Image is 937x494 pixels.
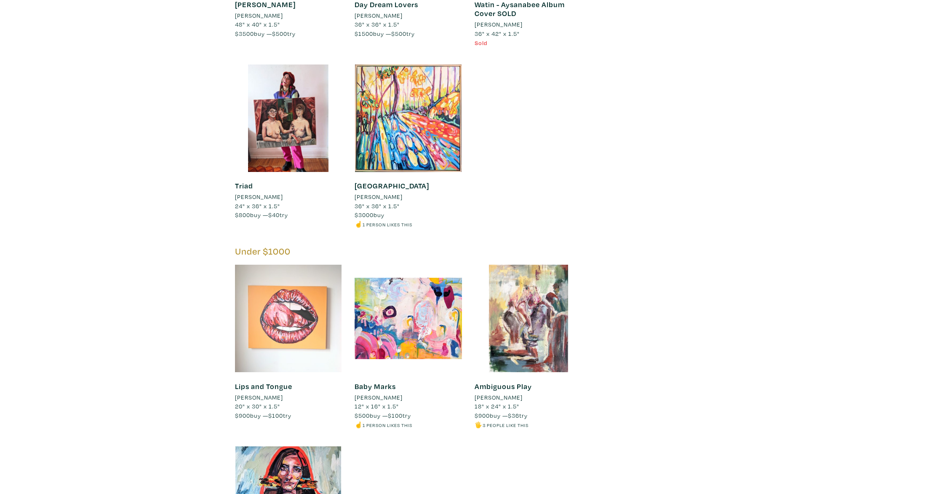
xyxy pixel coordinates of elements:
span: buy — try [355,411,411,419]
li: [PERSON_NAME] [475,20,523,29]
a: Lips and Tongue [235,381,292,391]
li: [PERSON_NAME] [355,192,403,201]
span: $40 [268,211,280,219]
h5: Under $1000 [235,246,582,257]
a: [PERSON_NAME] [355,11,462,20]
a: [PERSON_NAME] [475,393,582,402]
span: $500 [272,30,287,38]
a: [PERSON_NAME] [475,20,582,29]
span: 24" x 36" x 1.5" [235,202,280,210]
span: Sold [475,39,488,47]
span: buy — try [475,411,528,419]
span: 12" x 16" x 1.5" [355,402,399,410]
span: $3000 [355,211,374,219]
span: 18" x 24" x 1.5" [475,402,519,410]
li: [PERSON_NAME] [235,393,283,402]
span: buy — try [235,411,291,419]
small: 1 person likes this [363,422,412,428]
span: 36" x 36" x 1.5" [355,20,400,28]
a: [GEOGRAPHIC_DATA] [355,181,429,191]
li: [PERSON_NAME] [355,11,403,20]
a: Triad [235,181,253,191]
a: [PERSON_NAME] [235,11,342,20]
span: buy [355,211,384,219]
a: [PERSON_NAME] [355,192,462,201]
a: [PERSON_NAME] [235,192,342,201]
span: $100 [388,411,403,419]
small: 3 people like this [483,422,529,428]
li: [PERSON_NAME] [475,393,523,402]
span: $900 [475,411,490,419]
li: ☝️ [355,420,462,430]
span: 36" x 36" x 1.5" [355,202,400,210]
span: 36" x 42" x 1.5" [475,30,520,38]
span: $500 [355,411,370,419]
a: [PERSON_NAME] [235,393,342,402]
span: 20" x 30" x 1.5" [235,402,280,410]
span: buy — try [235,211,288,219]
span: buy — try [355,30,415,38]
li: ☝️ [355,220,462,229]
span: $900 [235,411,250,419]
a: [PERSON_NAME] [355,393,462,402]
li: 🖐️ [475,420,582,430]
span: $800 [235,211,250,219]
span: $36 [508,411,519,419]
span: buy — try [235,30,296,38]
small: 1 person likes this [363,221,412,228]
li: [PERSON_NAME] [235,192,283,201]
a: Ambiguous Play [475,381,532,391]
span: $3500 [235,30,254,38]
li: [PERSON_NAME] [235,11,283,20]
span: $1500 [355,30,373,38]
li: [PERSON_NAME] [355,393,403,402]
span: $500 [391,30,406,38]
span: 48" x 40" x 1.5" [235,20,280,28]
span: $100 [268,411,283,419]
a: Baby Marks [355,381,396,391]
